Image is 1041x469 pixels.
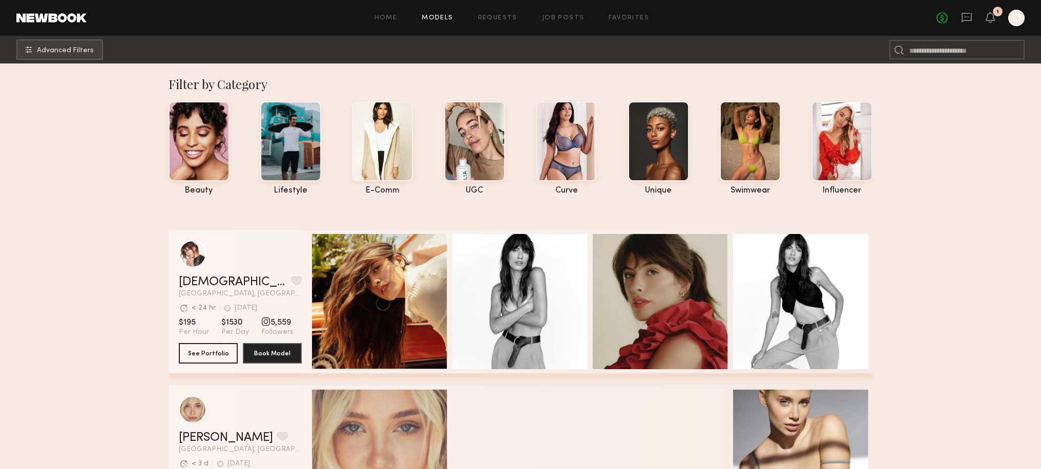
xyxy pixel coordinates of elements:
span: $195 [179,317,209,328]
a: Favorites [609,15,649,22]
button: Advanced Filters [16,39,103,60]
span: [GEOGRAPHIC_DATA], [GEOGRAPHIC_DATA] [179,446,302,453]
div: Filter by Category [169,76,873,92]
div: swimwear [720,186,781,195]
div: lifestyle [260,186,321,195]
a: [PERSON_NAME] [179,432,273,444]
a: Models [422,15,453,22]
div: influencer [811,186,872,195]
a: Home [374,15,398,22]
div: < 3 d [192,460,209,467]
span: Per Hour [179,328,209,337]
span: [GEOGRAPHIC_DATA], [GEOGRAPHIC_DATA] [179,290,302,297]
span: Followers [261,328,294,337]
span: 5,559 [261,317,294,328]
button: Book Model [243,343,302,364]
div: unique [628,186,689,195]
span: $1530 [221,317,249,328]
div: UGC [444,186,505,195]
a: [DEMOGRAPHIC_DATA][PERSON_NAME] [179,276,287,288]
button: See Portfolio [179,343,238,364]
div: [DATE] [227,460,250,467]
div: [DATE] [235,305,257,312]
div: < 24 hr [192,305,216,312]
div: 1 [996,9,999,15]
div: curve [536,186,597,195]
span: Per Day [221,328,249,337]
div: beauty [169,186,230,195]
a: Job Posts [542,15,585,22]
div: e-comm [352,186,413,195]
span: Advanced Filters [37,47,94,54]
a: D [1008,10,1025,26]
a: Requests [478,15,517,22]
